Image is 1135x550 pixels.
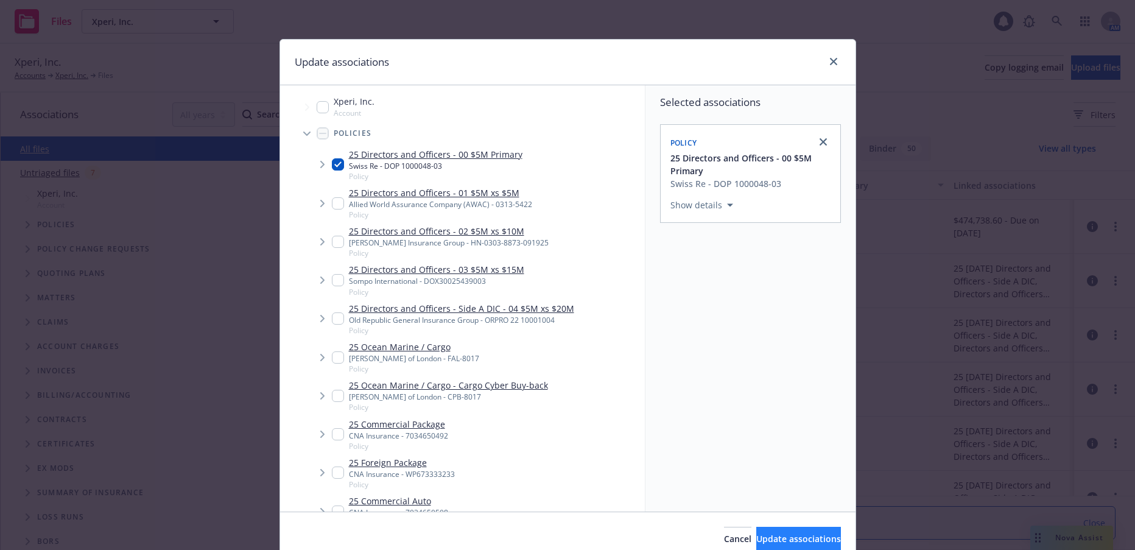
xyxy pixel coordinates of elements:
span: Policy [349,325,574,336]
a: close [816,135,831,149]
div: Old Republic General Insurance Group - ORPRO 22 10001004 [349,315,574,325]
a: 25 Directors and Officers - 03 $5M xs $15M [349,263,524,276]
div: Swiss Re - DOP 1000048-03 [349,161,522,171]
span: Update associations [756,533,841,545]
div: CNA Insurance - 7034650492 [349,431,448,441]
div: Sompo International - DOX30025439003 [349,276,524,286]
div: Swiss Re - DOP 1000048-03 [670,177,833,190]
span: Policy [349,171,522,182]
span: Policy [349,441,448,451]
div: [PERSON_NAME] of London - FAL-8017 [349,353,479,364]
a: 25 Ocean Marine / Cargo [349,340,479,353]
div: [PERSON_NAME] Insurance Group - HN-0303-8873-091925 [349,238,549,248]
span: Policy [349,248,549,258]
div: [PERSON_NAME] of London - CPB-8017 [349,392,548,402]
span: Policy [670,138,697,148]
div: Allied World Assurance Company (AWAC) - 0313-5422 [349,199,532,210]
a: 25 Foreign Package [349,456,455,469]
div: CNA Insurance - WP673333233 [349,469,455,479]
button: Show details [666,198,738,213]
a: 25 Directors and Officers - 02 $5M xs $10M [349,225,549,238]
span: Selected associations [660,95,841,110]
span: Policies [334,130,372,137]
span: Policy [349,287,524,297]
a: 25 Commercial Auto [349,495,448,507]
span: Policy [349,364,479,374]
div: CNA Insurance - 7034650508 [349,507,448,518]
a: 25 Directors and Officers - 00 $5M Primary [349,148,522,161]
span: Policy [349,210,532,220]
button: 25 Directors and Officers - 00 $5M Primary [670,152,833,177]
a: 25 Ocean Marine / Cargo - Cargo Cyber Buy-back [349,379,548,392]
a: close [826,54,841,69]
span: Policy [349,479,455,490]
span: Xperi, Inc. [334,95,374,108]
a: 25 Directors and Officers - 01 $5M xs $5M [349,186,532,199]
span: Policy [349,402,548,412]
a: 25 Commercial Package [349,418,448,431]
span: Account [334,108,374,118]
h1: Update associations [295,54,389,70]
a: 25 Directors and Officers - Side A DIC - 04 $5M xs $20M [349,302,574,315]
span: Cancel [724,533,751,545]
